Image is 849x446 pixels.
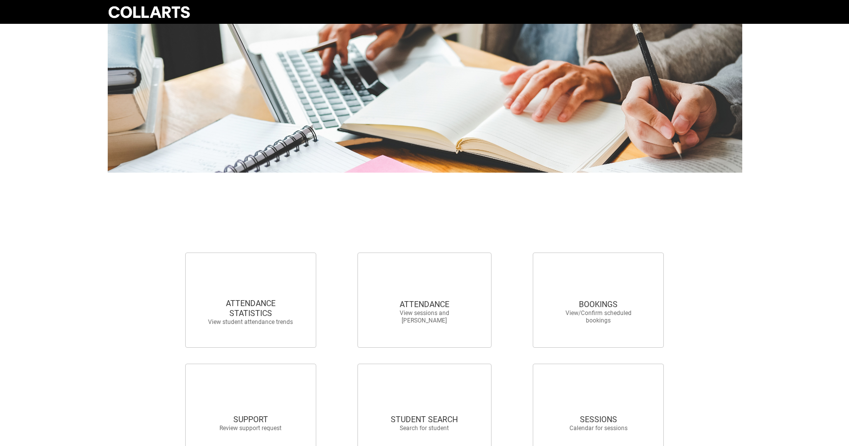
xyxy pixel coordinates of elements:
[555,425,642,432] span: Calendar for sessions
[555,415,642,425] span: SESSIONS
[555,310,642,324] span: View/Confirm scheduled bookings
[207,319,294,326] span: View student attendance trends
[381,300,468,310] span: ATTENDANCE
[737,10,742,11] button: User Profile
[555,300,642,310] span: BOOKINGS
[207,425,294,432] span: Review support request
[207,415,294,425] span: SUPPORT
[381,415,468,425] span: STUDENT SEARCH
[207,299,294,319] span: ATTENDANCE STATISTICS
[381,425,468,432] span: Search for student
[381,310,468,324] span: View sessions and [PERSON_NAME]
